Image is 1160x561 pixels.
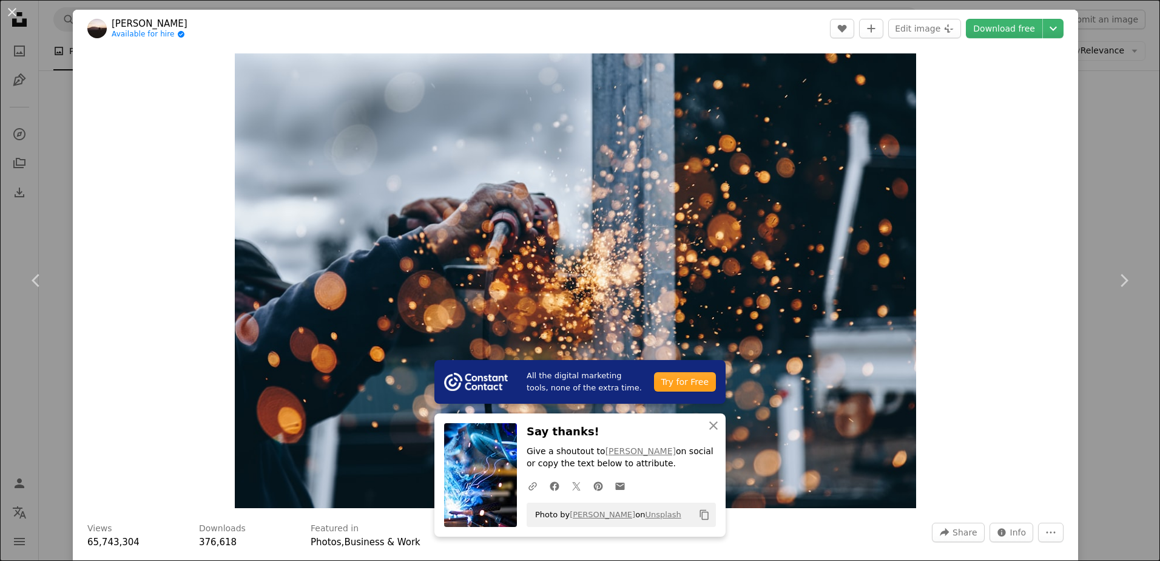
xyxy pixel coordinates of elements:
[645,510,681,519] a: Unsplash
[565,474,587,498] a: Share on Twitter
[830,19,854,38] button: Like
[605,446,676,456] a: [PERSON_NAME]
[570,510,635,519] a: [PERSON_NAME]
[527,370,644,394] span: All the digital marketing tools, none of the extra time.
[609,474,631,498] a: Share over email
[888,19,961,38] button: Edit image
[859,19,883,38] button: Add to Collection
[199,523,246,535] h3: Downloads
[694,505,715,525] button: Copy to clipboard
[87,523,112,535] h3: Views
[932,523,984,542] button: Share this image
[199,537,237,548] span: 376,618
[587,474,609,498] a: Share on Pinterest
[1010,523,1027,542] span: Info
[112,30,187,39] a: Available for hire
[654,372,716,392] div: Try for Free
[966,19,1042,38] a: Download free
[527,423,716,441] h3: Say thanks!
[434,360,726,404] a: All the digital marketing tools, none of the extra time.Try for Free
[87,19,107,38] img: Go to Christopher Burns's profile
[990,523,1034,542] button: Stats about this image
[444,373,508,391] img: file-1754318165549-24bf788d5b37
[235,53,916,508] img: person holding tool during daytime
[529,505,681,525] span: Photo by on
[87,537,140,548] span: 65,743,304
[527,446,716,470] p: Give a shoutout to on social or copy the text below to attribute.
[235,53,916,508] button: Zoom in on this image
[1038,523,1064,542] button: More Actions
[342,537,345,548] span: ,
[344,537,420,548] a: Business & Work
[311,537,342,548] a: Photos
[544,474,565,498] a: Share on Facebook
[953,523,977,542] span: Share
[112,18,187,30] a: [PERSON_NAME]
[1043,19,1064,38] button: Choose download size
[311,523,359,535] h3: Featured in
[1087,222,1160,339] a: Next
